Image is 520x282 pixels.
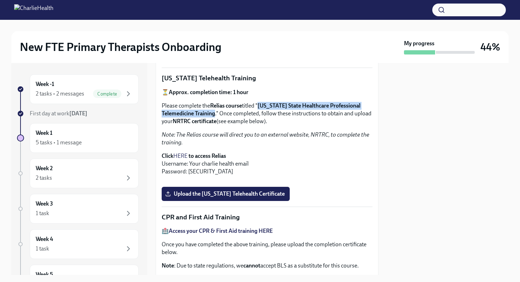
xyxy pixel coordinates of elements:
[162,88,372,96] p: ⏳
[17,229,139,259] a: Week 41 task
[162,74,372,83] p: [US_STATE] Telehealth Training
[36,235,53,243] h6: Week 4
[169,89,248,96] strong: Approx. completion time: 1 hour
[162,241,372,256] p: Once you have completed the above training, please upload the completion certificate below.
[17,123,139,153] a: Week 15 tasks • 1 message
[162,131,369,146] em: Note: The Relias course will direct you to an external website, NRTRC, to complete the training.
[173,152,187,159] a: HERE
[93,91,121,97] span: Complete
[17,74,139,104] a: Week -12 tasks • 2 messagesComplete
[36,165,53,172] h6: Week 2
[17,110,139,117] a: First day at work[DATE]
[36,174,52,182] div: 2 tasks
[36,139,82,146] div: 5 tasks • 1 message
[162,187,290,201] label: Upload the [US_STATE] Telehealth Certificate
[30,110,87,117] span: First day at work
[36,200,53,208] h6: Week 3
[169,228,273,234] a: Access your CPR & First Aid training HERE
[162,102,372,125] p: Please complete the titled " ." Once completed, follow these instructions to obtain and upload yo...
[167,190,285,197] span: Upload the [US_STATE] Telehealth Certificate
[189,152,226,159] strong: to access Relias
[36,245,49,253] div: 1 task
[36,129,52,137] h6: Week 1
[210,102,242,109] strong: Relias course
[162,102,360,117] strong: [US_STATE] State Healthcare Professional Telemedicine Training
[243,262,260,269] strong: cannot
[20,40,221,54] h2: New FTE Primary Therapists Onboarding
[17,194,139,224] a: Week 31 task
[17,159,139,188] a: Week 22 tasks
[173,118,216,125] strong: NRTRC certificate
[69,110,87,117] strong: [DATE]
[162,262,174,269] strong: Note
[162,227,372,235] p: 🏥
[36,90,84,98] div: 2 tasks • 2 messages
[36,80,54,88] h6: Week -1
[14,4,53,16] img: CharlieHealth
[404,40,434,47] strong: My progress
[162,262,372,270] p: : Due to state regulations, we accept BLS as a substitute for this course.
[162,152,173,159] strong: Click
[162,152,372,175] p: Username: Your charlie health email Password: [SECURITY_DATA]
[36,271,53,278] h6: Week 5
[162,213,372,222] p: CPR and First Aid Training
[36,209,49,217] div: 1 task
[480,41,500,53] h3: 44%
